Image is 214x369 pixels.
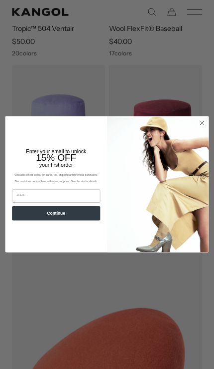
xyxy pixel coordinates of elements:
[36,152,76,163] span: 15% OFF
[39,162,73,168] span: your first order
[107,116,209,253] img: 93be19ad-e773-4382-80b9-c9d740c9197f.jpeg
[12,190,100,203] input: Email
[12,206,100,220] button: Continue
[14,174,99,183] span: *Excludes select styles, gift cards, tax, shipping and previous purchases. Discount does not comb...
[198,118,207,127] button: Close dialog
[26,148,86,154] span: Enter your email to unlock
